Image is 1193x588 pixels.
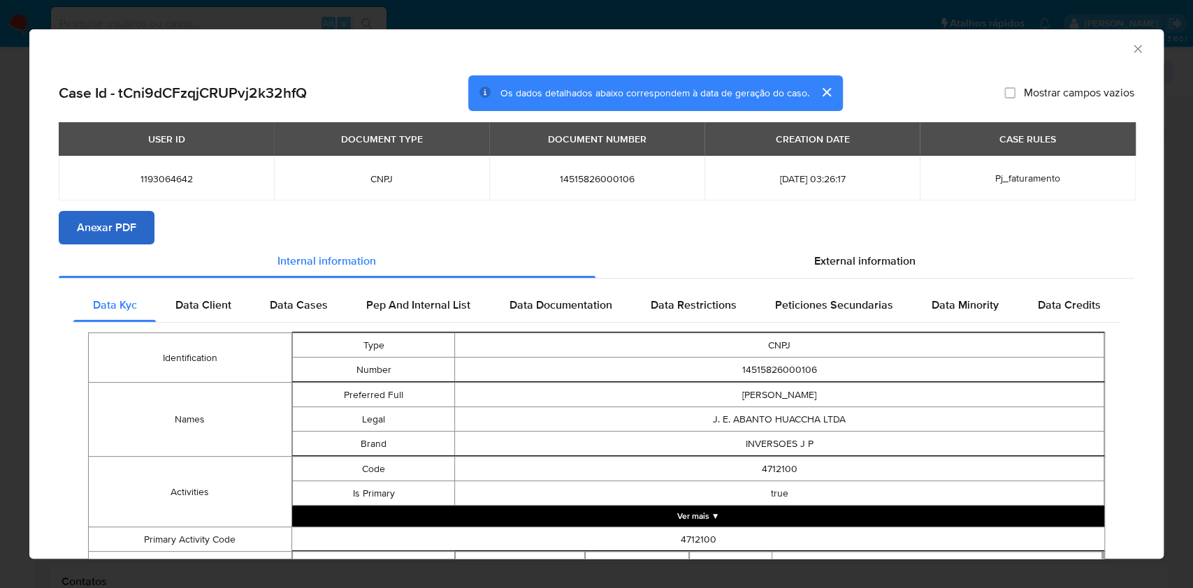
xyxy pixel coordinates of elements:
div: closure-recommendation-modal [29,29,1164,559]
span: Internal information [277,253,376,269]
span: Data Minority [932,297,999,313]
td: Type [690,552,772,576]
span: Data Kyc [93,297,137,313]
span: Data Client [175,297,231,313]
span: Anexar PDF [77,212,136,243]
td: Primary Activity Code [89,527,292,552]
button: cerrar [809,75,843,109]
div: USER ID [140,127,194,151]
td: CNPJ [455,333,1104,358]
div: CASE RULES [991,127,1064,151]
span: Os dados detalhados abaixo correspondem à data de geração do caso. [500,86,809,100]
td: Preferred Full [292,383,454,407]
span: 1193064642 [75,172,257,185]
td: Legal [292,407,454,432]
button: Fechar a janela [1131,42,1143,54]
div: DOCUMENT TYPE [333,127,431,151]
td: CPF [772,552,1102,576]
span: Pj_faturamento [995,171,1060,185]
td: Activities [89,457,292,527]
span: Data Credits [1037,297,1100,313]
td: Number [292,358,454,382]
button: Anexar PDF [59,211,154,244]
span: External information [814,253,916,269]
div: Detailed info [59,244,1134,278]
td: 14515826000106 [455,358,1104,382]
td: J. E. ABANTO HUACCHA LTDA [455,407,1104,432]
span: CNPJ [291,172,472,185]
span: Mostrar campos vazios [1024,86,1134,100]
input: Mostrar campos vazios [1004,87,1015,98]
td: 4712100 [291,527,1104,552]
button: Expand array [292,506,1104,527]
td: Code [292,457,454,481]
span: Data Documentation [509,297,612,313]
div: DOCUMENT NUMBER [540,127,655,151]
td: Is Primary [292,481,454,506]
span: Data Cases [270,297,328,313]
div: Detailed internal info [73,288,1120,322]
h2: Case Id - tCni9dCFzqjCRUPvj2k32hfQ [59,84,307,102]
td: 4712100 [455,457,1104,481]
div: CREATION DATE [767,127,858,151]
span: 14515826000106 [506,172,688,185]
span: Peticiones Secundarias [775,297,893,313]
td: Names [89,383,292,457]
td: Identification [89,333,292,383]
span: Pep And Internal List [366,297,470,313]
td: Brand [292,432,454,456]
td: [PERSON_NAME] [455,383,1104,407]
td: Type [292,333,454,358]
span: [DATE] 03:26:17 [721,172,903,185]
td: true [455,481,1104,506]
td: INVERSOES J P [455,432,1104,456]
span: Data Restrictions [651,297,737,313]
